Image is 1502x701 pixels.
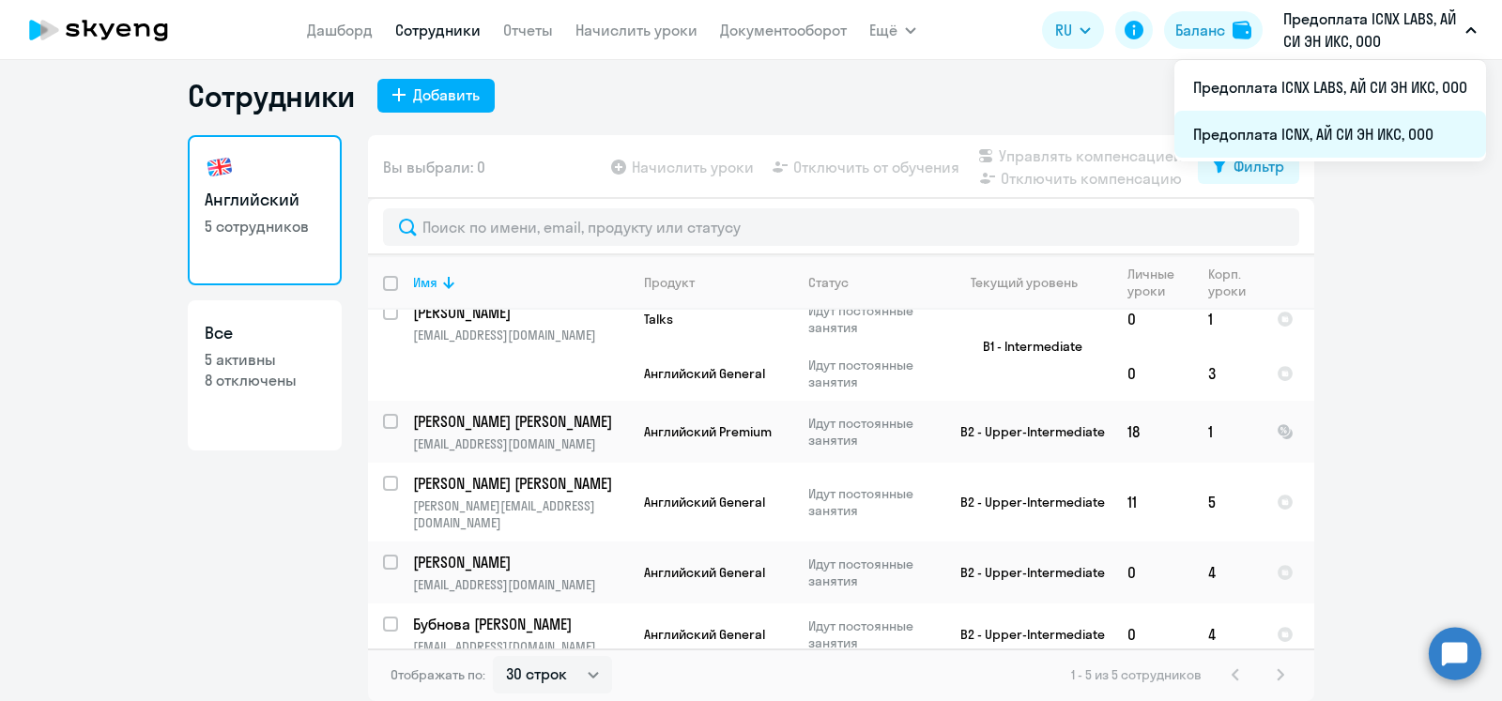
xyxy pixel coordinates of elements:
[1208,266,1261,299] div: Корп. уроки
[644,365,765,382] span: Английский General
[1112,292,1193,346] td: 0
[413,302,625,323] p: [PERSON_NAME]
[413,638,628,655] p: [EMAIL_ADDRESS][DOMAIN_NAME]
[413,274,628,291] div: Имя
[1112,603,1193,665] td: 0
[1234,155,1284,177] div: Фильтр
[869,11,916,49] button: Ещё
[383,156,485,178] span: Вы выбрали: 0
[808,415,937,449] p: Идут постоянные занятия
[1274,8,1486,53] button: Предоплата ICNX LABS, АЙ СИ ЭН ИКС, ООО
[205,188,325,212] h3: Английский
[1112,401,1193,463] td: 18
[1042,11,1104,49] button: RU
[413,473,628,494] a: [PERSON_NAME] [PERSON_NAME]
[1055,19,1072,41] span: RU
[413,411,628,432] a: [PERSON_NAME] [PERSON_NAME]
[644,423,772,440] span: Английский Premium
[808,274,849,291] div: Статус
[1193,292,1262,346] td: 1
[869,19,897,41] span: Ещё
[413,473,625,494] p: [PERSON_NAME] [PERSON_NAME]
[413,614,625,634] p: Бубнова [PERSON_NAME]
[644,311,673,328] span: Talks
[307,21,373,39] a: Дашборд
[808,302,937,336] p: Идут постоянные занятия
[1175,19,1225,41] div: Баланс
[1198,150,1299,184] button: Фильтр
[413,552,625,572] p: [PERSON_NAME]
[413,411,625,432] p: [PERSON_NAME] [PERSON_NAME]
[1112,541,1193,603] td: 0
[1112,463,1193,541] td: 11
[1193,401,1262,463] td: 1
[938,401,1112,463] td: B2 - Upper-Intermediate
[1174,60,1486,161] ul: Ещё
[188,300,342,450] a: Все5 активны8 отключены
[391,666,485,683] span: Отображать по:
[413,302,628,323] a: [PERSON_NAME]
[808,617,937,651] p: Идут постоянные занятия
[938,541,1112,603] td: B2 - Upper-Intermediate
[413,84,480,106] div: Добавить
[644,564,765,581] span: Английский General
[413,274,437,291] div: Имя
[205,370,325,390] p: 8 отключены
[1127,266,1192,299] div: Личные уроки
[971,274,1078,291] div: Текущий уровень
[644,626,765,643] span: Английский General
[808,556,937,589] p: Идут постоянные занятия
[644,494,765,511] span: Английский General
[188,135,342,285] a: Английский5 сотрудников
[1164,11,1263,49] button: Балансbalance
[575,21,697,39] a: Начислить уроки
[188,77,355,114] h1: Сотрудники
[503,21,553,39] a: Отчеты
[413,552,628,572] a: [PERSON_NAME]
[377,79,495,113] button: Добавить
[644,274,695,291] div: Продукт
[1193,603,1262,665] td: 4
[1071,666,1202,683] span: 1 - 5 из 5 сотрудников
[953,274,1111,291] div: Текущий уровень
[413,576,628,593] p: [EMAIL_ADDRESS][DOMAIN_NAME]
[808,357,937,390] p: Идут постоянные занятия
[938,463,1112,541] td: B2 - Upper-Intermediate
[413,497,628,531] p: [PERSON_NAME][EMAIL_ADDRESS][DOMAIN_NAME]
[1233,21,1251,39] img: balance
[938,292,1112,401] td: B1 - Intermediate
[395,21,481,39] a: Сотрудники
[1193,541,1262,603] td: 4
[205,216,325,236] p: 5 сотрудников
[808,485,937,519] p: Идут постоянные занятия
[1193,346,1262,401] td: 3
[205,152,235,182] img: english
[938,603,1112,665] td: B2 - Upper-Intermediate
[413,327,628,343] p: [EMAIL_ADDRESS][DOMAIN_NAME]
[1112,346,1193,401] td: 0
[383,208,1299,246] input: Поиск по имени, email, продукту или статусу
[205,321,325,345] h3: Все
[205,349,325,370] p: 5 активны
[1193,463,1262,541] td: 5
[413,614,628,634] a: Бубнова [PERSON_NAME]
[720,21,847,39] a: Документооборот
[413,435,628,452] p: [EMAIL_ADDRESS][DOMAIN_NAME]
[1283,8,1458,53] p: Предоплата ICNX LABS, АЙ СИ ЭН ИКС, ООО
